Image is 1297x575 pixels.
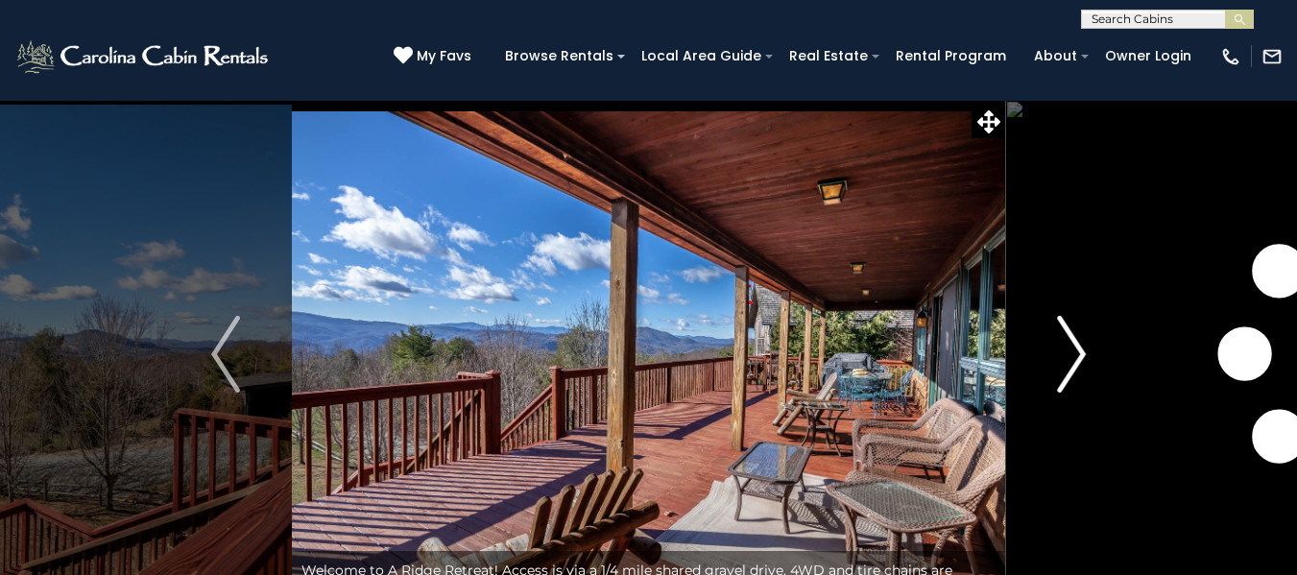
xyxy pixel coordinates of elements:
[211,316,240,393] img: arrow
[1024,41,1087,71] a: About
[417,46,471,66] span: My Favs
[1057,316,1086,393] img: arrow
[1095,41,1201,71] a: Owner Login
[780,41,877,71] a: Real Estate
[394,46,476,67] a: My Favs
[1220,46,1241,67] img: phone-regular-white.png
[632,41,771,71] a: Local Area Guide
[495,41,623,71] a: Browse Rentals
[886,41,1016,71] a: Rental Program
[1261,46,1283,67] img: mail-regular-white.png
[14,37,274,76] img: White-1-2.png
